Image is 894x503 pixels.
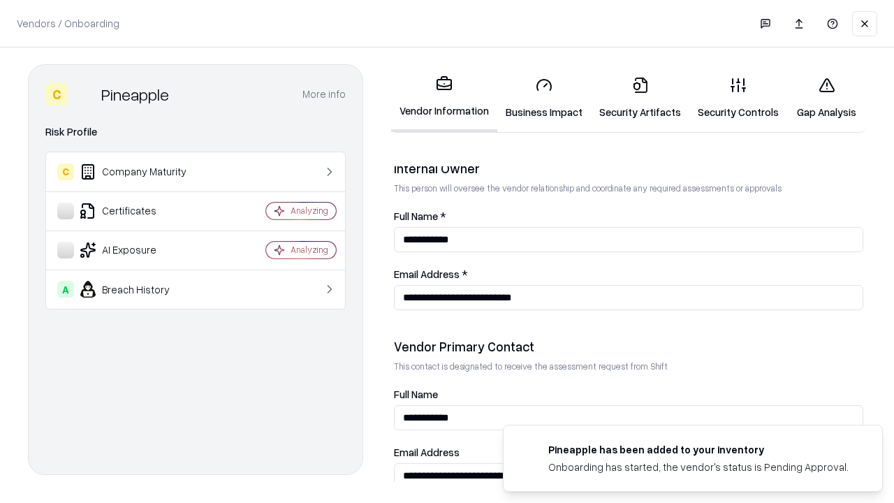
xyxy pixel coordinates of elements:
a: Vendor Information [391,64,497,132]
div: Internal Owner [394,160,863,177]
div: Pineapple [101,83,169,105]
img: pineappleenergy.com [520,442,537,459]
div: A [57,281,74,298]
label: Email Address [394,447,863,458]
div: C [45,83,68,105]
label: Full Name [394,389,863,400]
div: Risk Profile [45,124,346,140]
a: Security Controls [689,66,787,131]
img: Pineapple [73,83,96,105]
p: This person will oversee the vendor relationship and coordinate any required assessments or appro... [394,182,863,194]
div: C [57,163,74,180]
div: Company Maturity [57,163,224,180]
div: Analyzing [291,244,328,256]
div: AI Exposure [57,242,224,258]
div: Onboarding has started, the vendor's status is Pending Approval. [548,460,849,474]
p: This contact is designated to receive the assessment request from Shift [394,360,863,372]
div: Pineapple has been added to your inventory [548,442,849,457]
div: Breach History [57,281,224,298]
a: Security Artifacts [591,66,689,131]
label: Full Name * [394,211,863,221]
a: Gap Analysis [787,66,866,131]
div: Analyzing [291,205,328,217]
div: Certificates [57,203,224,219]
label: Email Address * [394,269,863,279]
p: Vendors / Onboarding [17,16,119,31]
a: Business Impact [497,66,591,131]
div: Vendor Primary Contact [394,338,863,355]
button: More info [302,82,346,107]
